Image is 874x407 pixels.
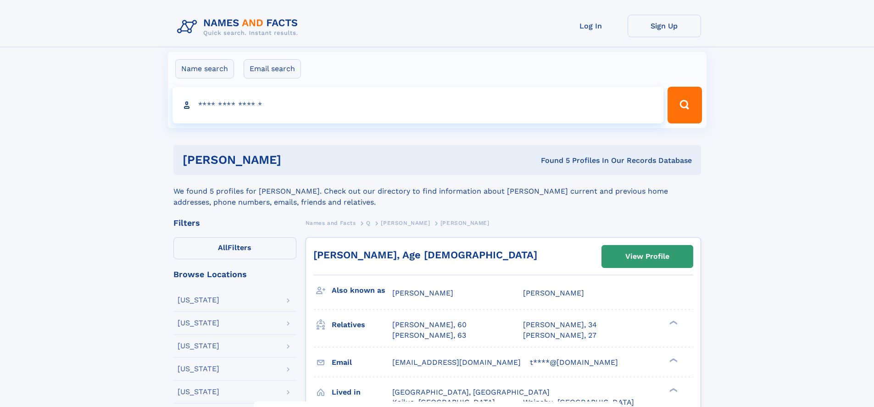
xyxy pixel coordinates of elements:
[392,320,467,330] a: [PERSON_NAME], 60
[411,156,692,166] div: Found 5 Profiles In Our Records Database
[173,175,701,208] div: We found 5 profiles for [PERSON_NAME]. Check out our directory to find information about [PERSON_...
[366,217,371,229] a: Q
[306,217,356,229] a: Names and Facts
[332,317,392,333] h3: Relatives
[440,220,490,226] span: [PERSON_NAME]
[173,15,306,39] img: Logo Names and Facts
[628,15,701,37] a: Sign Up
[173,237,296,259] label: Filters
[381,220,430,226] span: [PERSON_NAME]
[366,220,371,226] span: Q
[392,358,521,367] span: [EMAIL_ADDRESS][DOMAIN_NAME]
[178,365,219,373] div: [US_STATE]
[667,387,678,393] div: ❯
[392,398,495,407] span: Kailua, [GEOGRAPHIC_DATA]
[183,154,411,166] h1: [PERSON_NAME]
[392,289,453,297] span: [PERSON_NAME]
[178,319,219,327] div: [US_STATE]
[178,388,219,396] div: [US_STATE]
[178,342,219,350] div: [US_STATE]
[332,283,392,298] h3: Also known as
[244,59,301,78] label: Email search
[523,330,596,340] a: [PERSON_NAME], 27
[218,243,228,252] span: All
[392,330,466,340] a: [PERSON_NAME], 63
[667,320,678,326] div: ❯
[668,87,701,123] button: Search Button
[173,87,664,123] input: search input
[523,320,597,330] a: [PERSON_NAME], 34
[381,217,430,229] a: [PERSON_NAME]
[554,15,628,37] a: Log In
[667,357,678,363] div: ❯
[173,270,296,279] div: Browse Locations
[175,59,234,78] label: Name search
[313,249,537,261] a: [PERSON_NAME], Age [DEMOGRAPHIC_DATA]
[523,398,634,407] span: Waipahu, [GEOGRAPHIC_DATA]
[625,246,669,267] div: View Profile
[173,219,296,227] div: Filters
[178,296,219,304] div: [US_STATE]
[523,289,584,297] span: [PERSON_NAME]
[332,355,392,370] h3: Email
[332,385,392,400] h3: Lived in
[392,388,550,396] span: [GEOGRAPHIC_DATA], [GEOGRAPHIC_DATA]
[602,245,693,268] a: View Profile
